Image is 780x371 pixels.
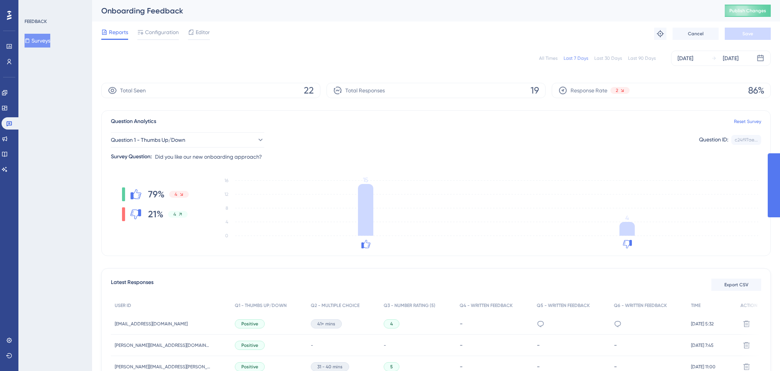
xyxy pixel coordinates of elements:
div: Last 7 Days [564,55,588,61]
div: - [614,363,683,370]
div: Survey Question: [111,152,152,161]
div: [DATE] [678,54,693,63]
span: Positive [241,364,258,370]
span: 41+ mins [317,321,335,327]
tspan: 12 [224,192,228,197]
div: FEEDBACK [25,18,47,25]
span: [DATE] 7:45 [691,342,714,348]
span: 31 - 40 mins [317,364,343,370]
div: All Times [539,55,557,61]
span: USER ID [115,302,131,309]
span: 2 [616,87,618,94]
span: 19 [531,84,539,97]
div: - [614,341,683,349]
span: 21% [148,208,163,220]
span: Q3 - NUMBER RATING (5) [384,302,435,309]
button: Question 1 - Thumbs Up/Down [111,132,264,148]
span: Save [742,31,753,37]
span: [PERSON_NAME][EMAIL_ADDRESS][DOMAIN_NAME] [115,342,211,348]
button: Save [725,28,771,40]
span: Reports [109,28,128,37]
span: Cancel [688,31,704,37]
div: Last 30 Days [594,55,622,61]
span: Latest Responses [111,278,153,292]
button: Surveys [25,34,50,48]
div: - [537,341,606,349]
span: Q5 - WRITTEN FEEDBACK [537,302,590,309]
button: Export CSV [711,279,761,291]
span: Q6 - WRITTEN FEEDBACK [614,302,667,309]
span: Total Responses [345,86,385,95]
span: Configuration [145,28,179,37]
span: Q1 - THUMBS UP/DOWN [235,302,287,309]
span: TIME [691,302,701,309]
span: [EMAIL_ADDRESS][DOMAIN_NAME] [115,321,188,327]
div: - [460,341,529,349]
span: 5 [390,364,393,370]
tspan: 16 [224,178,228,183]
button: Publish Changes [725,5,771,17]
div: Question ID: [699,135,728,145]
button: Cancel [673,28,719,40]
span: ACTION [740,302,757,309]
div: c24f97ae... [735,137,758,143]
span: 22 [304,84,314,97]
tspan: 4 [625,214,629,222]
span: Question Analytics [111,117,156,126]
span: - [384,342,386,348]
span: Total Seen [120,86,146,95]
div: - [460,363,529,370]
span: Export CSV [724,282,749,288]
span: 4 [390,321,393,327]
div: - [537,363,606,370]
span: Q4 - WRITTEN FEEDBACK [460,302,513,309]
tspan: 0 [225,233,228,238]
tspan: 8 [226,205,228,211]
span: 86% [748,84,764,97]
tspan: 4 [226,219,228,225]
span: Q2 - MULTIPLE CHOICE [311,302,359,309]
span: [DATE] 11:00 [691,364,716,370]
span: Positive [241,342,258,348]
span: Question 1 - Thumbs Up/Down [111,135,185,144]
iframe: UserGuiding AI Assistant Launcher [748,341,771,364]
span: Positive [241,321,258,327]
span: Response Rate [571,86,607,95]
span: 4 [175,191,177,197]
span: Publish Changes [729,8,766,14]
span: [PERSON_NAME][EMAIL_ADDRESS][PERSON_NAME][DOMAIN_NAME] [115,364,211,370]
span: - [311,342,313,348]
span: Editor [196,28,210,37]
span: [DATE] 5:32 [691,321,714,327]
tspan: 15 [363,176,368,184]
div: - [460,320,529,327]
a: Reset Survey [734,118,761,125]
div: Onboarding Feedback [101,5,706,16]
span: 79% [148,188,165,200]
span: Did you like our new onboarding approach? [155,152,262,161]
span: 4 [173,211,176,217]
div: Last 90 Days [628,55,656,61]
div: [DATE] [723,54,739,63]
